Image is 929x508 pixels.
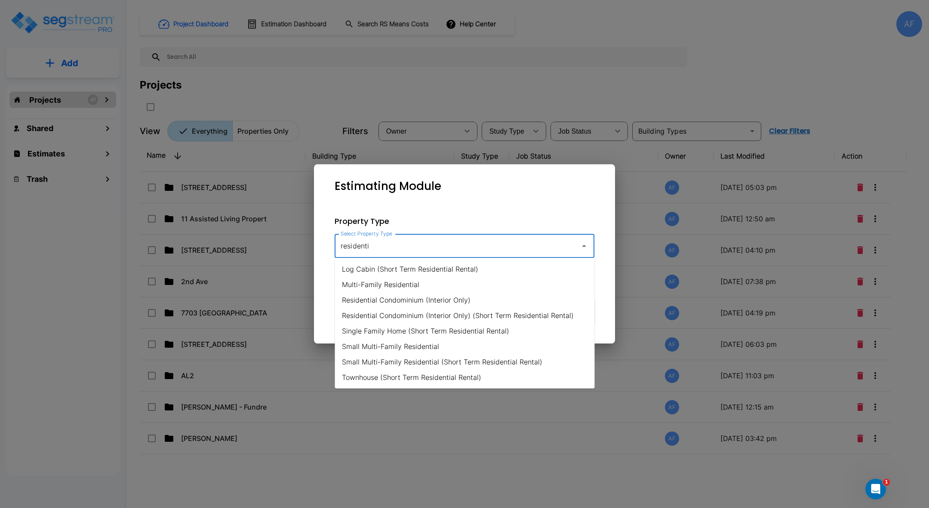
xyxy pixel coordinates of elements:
[335,178,441,195] p: Estimating Module
[335,292,595,308] li: Residential Condominium (Interior Only)
[335,215,594,227] p: Property Type
[865,479,886,499] iframe: Intercom live chat
[341,230,392,237] label: Select Property Type
[335,370,595,385] li: Townhouse (Short Term Residential Rental)
[335,339,595,354] li: Small Multi-Family Residential
[883,479,890,486] span: 1
[335,277,595,292] li: Multi-Family Residential
[335,308,595,323] li: Residential Condominium (Interior Only) (Short Term Residential Rental)
[335,354,595,370] li: Small Multi-Family Residential (Short Term Residential Rental)
[335,323,595,339] li: Single Family Home (Short Term Residential Rental)
[335,261,595,277] li: Log Cabin (Short Term Residential Rental)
